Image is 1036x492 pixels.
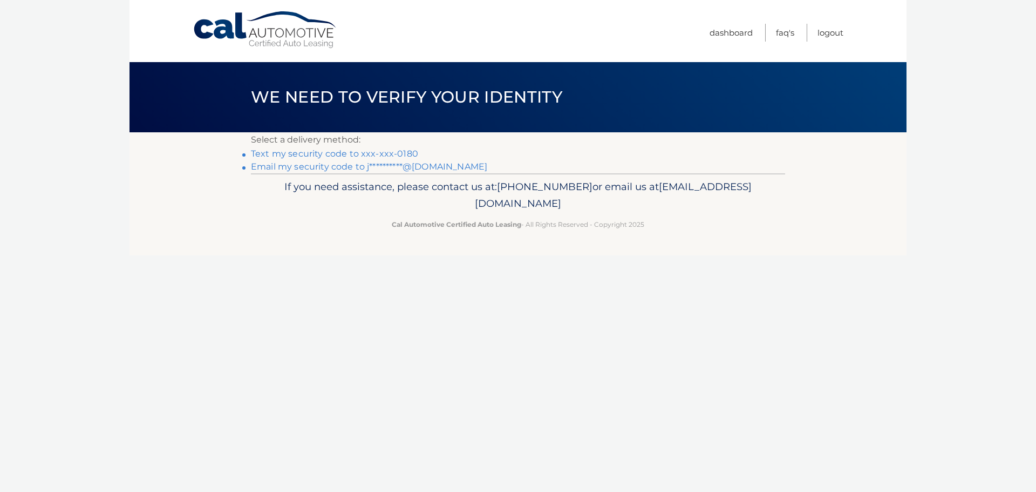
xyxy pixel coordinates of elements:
strong: Cal Automotive Certified Auto Leasing [392,220,521,228]
a: FAQ's [776,24,794,42]
a: Text my security code to xxx-xxx-0180 [251,149,418,159]
a: Logout [817,24,843,42]
a: Dashboard [710,24,753,42]
span: [PHONE_NUMBER] [497,180,592,193]
a: Cal Automotive [193,11,338,49]
a: Email my security code to j**********@[DOMAIN_NAME] [251,161,487,172]
p: If you need assistance, please contact us at: or email us at [258,178,778,213]
p: - All Rights Reserved - Copyright 2025 [258,219,778,230]
span: We need to verify your identity [251,87,562,107]
p: Select a delivery method: [251,132,785,147]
